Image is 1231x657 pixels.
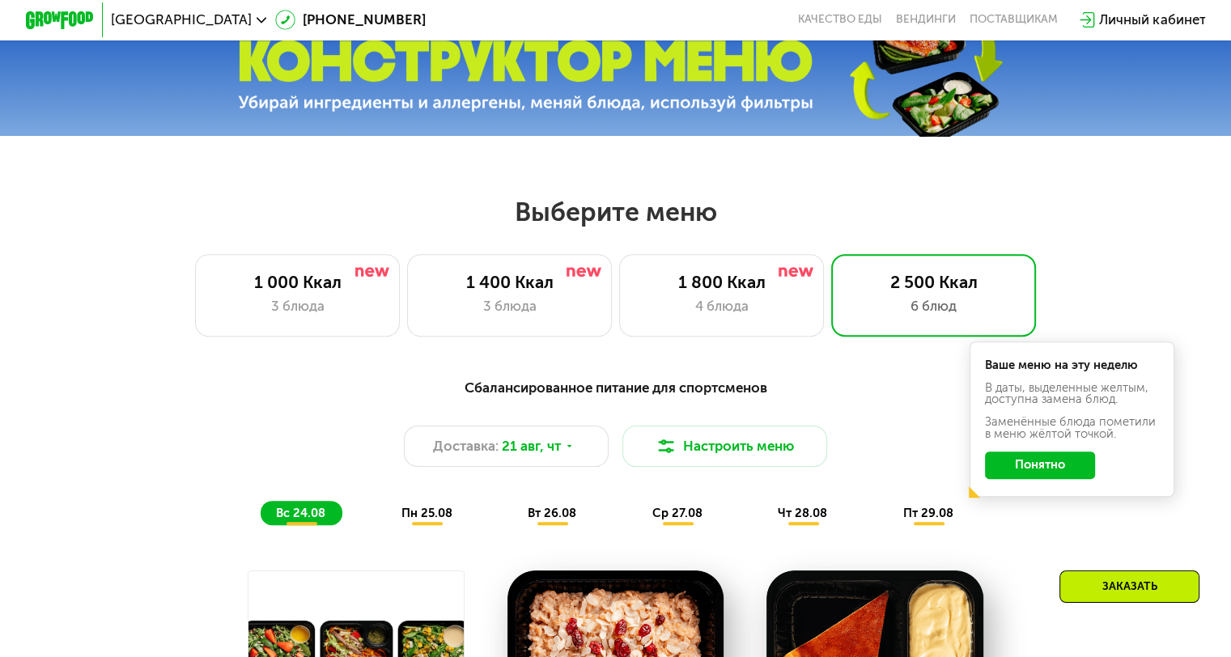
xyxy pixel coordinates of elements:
div: 1 000 Ккал [213,272,382,292]
div: Личный кабинет [1099,10,1205,30]
div: поставщикам [970,13,1058,27]
span: пт 29.08 [903,506,953,520]
span: чт 28.08 [778,506,827,520]
div: 1 800 Ккал [637,272,806,292]
a: Качество еды [798,13,882,27]
span: Доставка: [433,436,499,456]
div: 3 блюда [425,296,594,316]
a: [PHONE_NUMBER] [275,10,426,30]
h2: Выберите меню [55,196,1177,228]
div: 1 400 Ккал [425,272,594,292]
div: Заменённые блюда пометили в меню жёлтой точкой. [985,416,1160,440]
div: 3 блюда [213,296,382,316]
button: Настроить меню [622,426,828,467]
span: 21 авг, чт [502,436,561,456]
span: вт 26.08 [528,506,576,520]
div: Ваше меню на эту неделю [985,359,1160,371]
div: 6 блюд [849,296,1018,316]
a: Вендинги [896,13,956,27]
div: Заказать [1059,570,1199,603]
span: пн 25.08 [401,506,452,520]
div: 2 500 Ккал [849,272,1018,292]
div: Сбалансированное питание для спортсменов [109,377,1122,398]
div: 4 блюда [637,296,806,316]
span: ср 27.08 [652,506,703,520]
div: В даты, выделенные желтым, доступна замена блюд. [985,382,1160,406]
button: Понятно [985,451,1095,479]
span: [GEOGRAPHIC_DATA] [111,13,252,27]
span: вс 24.08 [276,506,325,520]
